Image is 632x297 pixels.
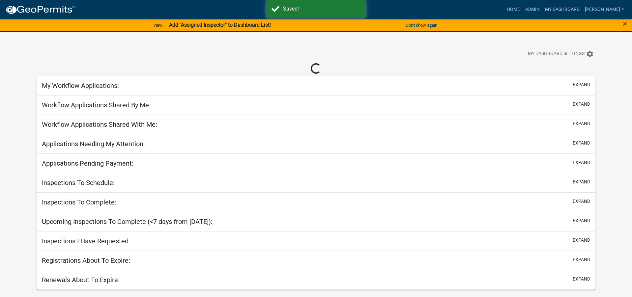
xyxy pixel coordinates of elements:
h5: Inspections To Schedule: [42,179,115,187]
button: expand [573,237,590,244]
h5: Workflow Applications Shared With Me: [42,121,157,128]
a: Home [504,3,523,16]
h5: My Workflow Applications: [42,82,119,90]
button: Don't show again [403,20,440,31]
div: Saved! [283,5,360,13]
h5: Applications Needing My Attention: [42,140,145,148]
h5: Registrations About To Expire: [42,256,130,264]
button: expand [573,120,590,127]
button: expand [573,217,590,224]
h5: Upcoming Inspections To Complete (<7 days from [DATE]): [42,218,213,226]
button: My Dashboard Settingssettings [523,47,599,60]
a: My Dashboard [542,3,582,16]
span: × [623,19,627,28]
button: expand [573,101,590,108]
button: expand [573,198,590,205]
i: settings [586,50,594,58]
h5: Renewals About To Expire: [42,276,120,284]
a: Admin [523,3,542,16]
a: [PERSON_NAME] [582,3,627,16]
button: expand [573,256,590,263]
a: View [151,20,165,31]
h5: Inspections To Complete: [42,198,116,206]
strong: Add "Assigned Inspector" to Dashboard List! [169,22,271,28]
button: expand [573,81,590,88]
button: Close [623,20,627,28]
button: expand [573,178,590,185]
h5: Applications Pending Payment: [42,159,133,167]
button: expand [573,159,590,166]
span: My Dashboard Settings [528,50,585,58]
h5: Inspections I Have Requested: [42,237,130,245]
h5: Workflow Applications Shared By Me: [42,101,151,109]
button: expand [573,276,590,283]
button: expand [573,140,590,147]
